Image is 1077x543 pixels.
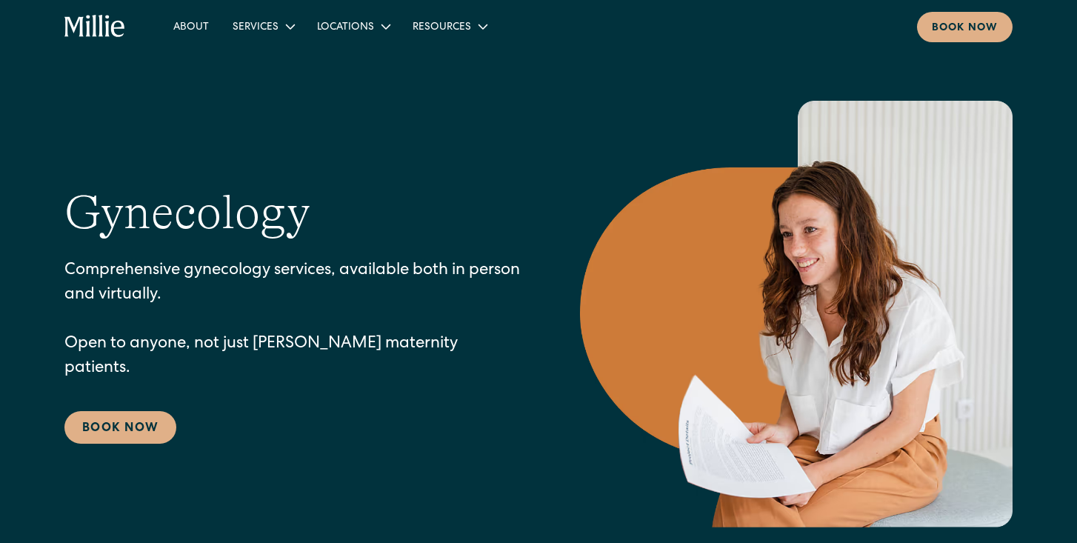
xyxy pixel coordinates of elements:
div: Resources [413,20,471,36]
a: Book Now [64,411,176,444]
div: Resources [401,14,498,39]
div: Services [221,14,305,39]
div: Book now [932,21,998,36]
a: Book now [917,12,1013,42]
div: Locations [305,14,401,39]
a: About [161,14,221,39]
div: Locations [317,20,374,36]
p: Comprehensive gynecology services, available both in person and virtually. Open to anyone, not ju... [64,259,521,382]
h1: Gynecology [64,184,310,241]
a: home [64,15,126,39]
img: Smiling woman holding documents during a consultation, reflecting supportive guidance in maternit... [580,101,1013,527]
div: Services [233,20,279,36]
